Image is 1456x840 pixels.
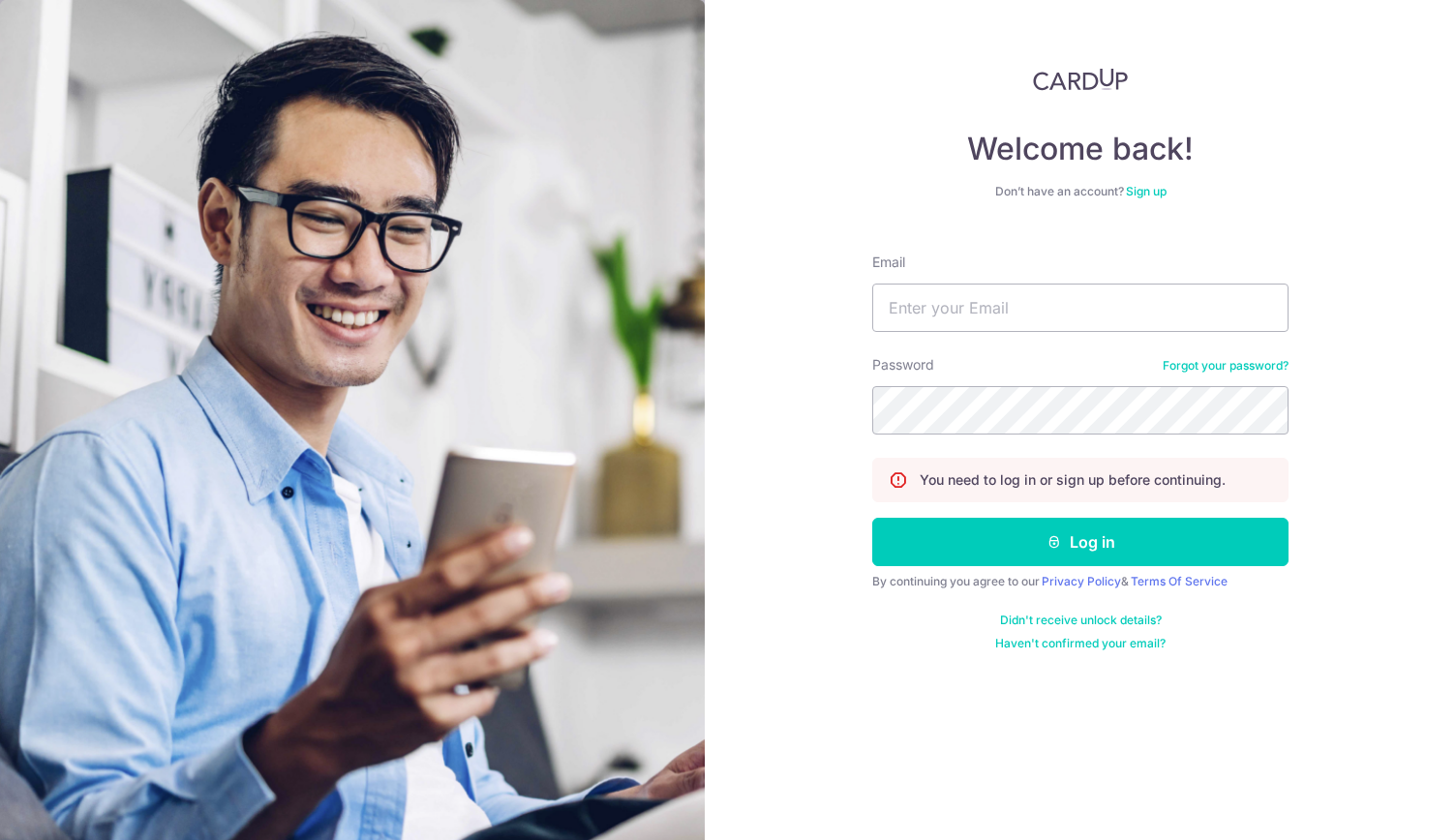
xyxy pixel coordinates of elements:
p: You need to log in or sign up before continuing. [920,470,1226,490]
a: Sign up [1126,184,1167,198]
label: Password [872,355,934,375]
label: Email [872,253,905,272]
input: Enter your Email [872,284,1289,332]
a: Haven't confirmed your email? [995,636,1166,651]
a: Privacy Policy [1042,574,1121,588]
a: Forgot your password? [1163,358,1289,374]
img: CardUp Logo [1033,68,1128,91]
a: Terms Of Service [1131,574,1228,588]
h4: Welcome back! [872,130,1289,168]
div: By continuing you agree to our & [872,574,1289,589]
button: Log in [872,518,1289,566]
a: Didn't receive unlock details? [1000,613,1162,628]
div: Don’t have an account? [872,184,1289,199]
